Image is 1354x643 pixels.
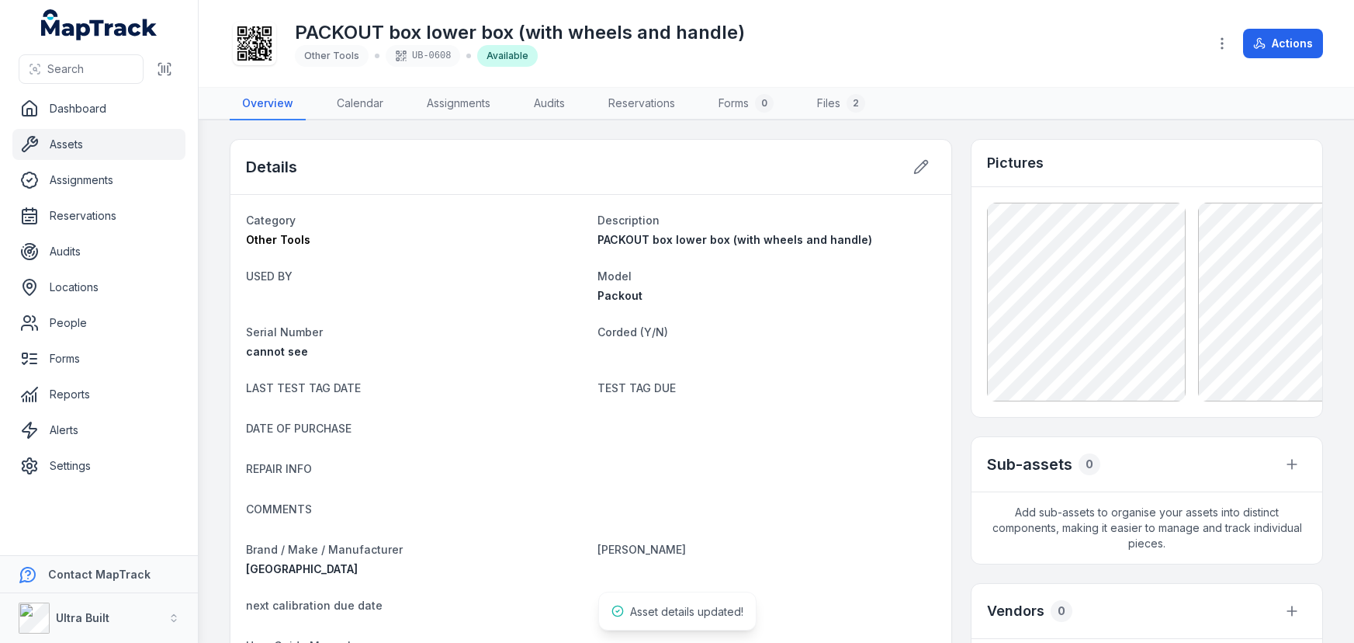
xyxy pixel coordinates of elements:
[847,94,865,113] div: 2
[246,345,308,358] span: cannot see
[597,269,632,283] span: Model
[304,50,359,61] span: Other Tools
[971,492,1322,564] span: Add sub-assets to organise your assets into distinct components, making it easier to manage and t...
[246,156,297,178] h2: Details
[597,543,686,556] span: [PERSON_NAME]
[706,88,786,120] a: Forms0
[596,88,687,120] a: Reservations
[597,325,668,339] span: Corded (Y/N)
[521,88,577,120] a: Audits
[597,233,872,246] span: PACKOUT box lower box (with wheels and handle)
[987,454,1072,475] h2: Sub-assets
[48,568,151,581] strong: Contact MapTrack
[12,272,185,303] a: Locations
[246,214,296,227] span: Category
[597,214,660,227] span: Description
[805,88,878,120] a: Files2
[246,325,323,339] span: Serial Number
[12,343,185,374] a: Forms
[12,165,185,196] a: Assignments
[597,381,676,394] span: TEST TAG DUE
[1051,600,1072,622] div: 0
[246,422,351,435] span: DATE OF PURCHASE
[324,88,396,120] a: Calendar
[12,200,185,231] a: Reservations
[246,599,383,612] span: next calibration due date
[12,415,185,446] a: Alerts
[246,462,312,475] span: REPAIR INFO
[477,45,538,67] div: Available
[1243,29,1323,58] button: Actions
[56,611,109,624] strong: Ultra Built
[19,54,144,84] button: Search
[230,88,306,120] a: Overview
[987,600,1044,622] h3: Vendors
[630,605,743,618] span: Asset details updated!
[414,88,503,120] a: Assignments
[1079,454,1100,475] div: 0
[12,308,185,339] a: People
[12,450,185,481] a: Settings
[47,61,84,77] span: Search
[246,562,358,575] span: [GEOGRAPHIC_DATA]
[246,269,293,283] span: USED BY
[987,152,1044,174] h3: Pictures
[12,379,185,410] a: Reports
[755,94,774,113] div: 0
[295,20,745,45] h1: PACKOUT box lower box (with wheels and handle)
[246,543,403,556] span: Brand / Make / Manufacturer
[12,129,185,160] a: Assets
[12,93,185,124] a: Dashboard
[246,502,312,516] span: COMMENTS
[246,233,310,246] span: Other Tools
[597,289,642,302] span: Packout
[12,236,185,267] a: Audits
[386,45,460,67] div: UB-0608
[41,9,158,40] a: MapTrack
[246,381,361,394] span: LAST TEST TAG DATE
